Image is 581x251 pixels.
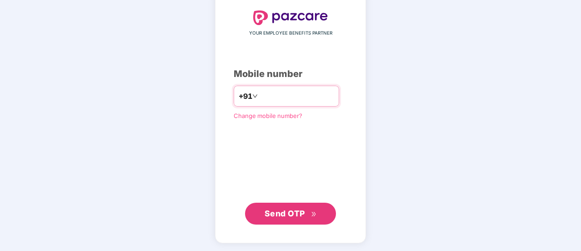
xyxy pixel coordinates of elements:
[234,112,302,119] a: Change mobile number?
[245,203,336,225] button: Send OTPdouble-right
[253,10,328,25] img: logo
[311,211,317,217] span: double-right
[249,30,332,37] span: YOUR EMPLOYEE BENEFITS PARTNER
[239,91,252,102] span: +91
[265,209,305,218] span: Send OTP
[252,93,258,99] span: down
[234,67,347,81] div: Mobile number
